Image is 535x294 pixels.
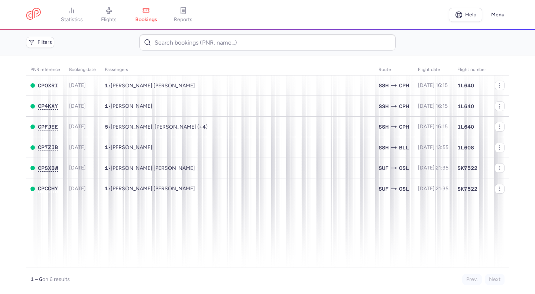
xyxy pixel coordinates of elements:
span: 1 [105,144,108,150]
span: CPH [399,81,409,90]
span: OSL [399,164,409,172]
span: SK7522 [457,185,477,193]
span: 1 [105,165,108,171]
span: Help [465,12,476,17]
a: Help [449,8,482,22]
span: 1L640 [457,82,474,89]
span: [DATE] [69,144,86,151]
button: CP4KXY [38,103,58,109]
span: Sebastian Hans Erik SANDBERG [111,165,195,171]
button: CPOXRI [38,83,58,89]
span: 1L608 [457,144,474,151]
span: [DATE] 21:35 [418,185,448,192]
a: statistics [53,7,90,23]
span: 5 [105,124,108,130]
button: Filters [26,37,54,48]
span: statistics [61,16,83,23]
span: • [105,185,195,192]
span: [DATE] [69,82,86,88]
span: 1L640 [457,103,474,110]
span: reports [174,16,192,23]
span: Ahmed Mohamed Ibrahim ALMAS [111,83,195,89]
span: [DATE] 16:15 [418,123,448,130]
span: bookings [135,16,157,23]
span: SUF [379,185,389,193]
span: Maya SAFLO, Rania ZAGHAL, Mohamad SAFLO, Ahmad SAFLO, Haya SAFLO, Yousr SAFLO [111,124,208,130]
button: Prev. [462,274,482,285]
span: SSH [379,123,389,131]
span: SK7522 [457,164,477,172]
th: PNR reference [26,64,65,75]
span: on 6 results [42,276,70,282]
span: Filters [38,39,52,45]
button: Menu [487,8,509,22]
span: [DATE] [69,185,86,192]
a: bookings [127,7,165,23]
th: Flight number [453,64,490,75]
span: [DATE] [69,103,86,109]
span: • [105,124,208,130]
span: CPCCHY [38,185,58,191]
span: Yousif Omar Sulaiman SULAIMAN [111,185,195,192]
span: Mohammed IBRAHIM [111,144,152,151]
span: • [105,103,152,109]
th: Booking date [65,64,100,75]
span: [DATE] 13:55 [418,144,448,151]
span: CPOXRI [38,83,58,88]
span: SUF [379,164,389,172]
a: CitizenPlane red outlined logo [26,8,41,22]
input: Search bookings (PNR, name...) [139,34,395,51]
span: SSH [379,143,389,152]
a: reports [165,7,202,23]
span: BLL [399,143,409,152]
span: OSL [399,185,409,193]
span: • [105,83,195,89]
button: CPFJEE [38,124,58,130]
span: [DATE] 16:15 [418,103,448,109]
th: Route [374,64,414,75]
strong: 1 – 6 [30,276,42,282]
span: flights [101,16,117,23]
span: 1L640 [457,123,474,130]
span: 1 [105,185,108,191]
button: CPCCHY [38,185,58,192]
th: flight date [414,64,453,75]
button: Next [485,274,505,285]
th: Passengers [100,64,374,75]
span: 1 [105,103,108,109]
span: [DATE] 21:35 [418,165,448,171]
span: • [105,144,152,151]
span: SSH [379,81,389,90]
span: CPH [399,123,409,131]
span: [DATE] [69,123,86,130]
span: • [105,165,195,171]
button: CP7ZJB [38,144,58,151]
span: [DATE] [69,165,86,171]
span: SSH [379,102,389,110]
button: CPSXBW [38,165,58,171]
span: CPH [399,102,409,110]
a: flights [90,7,127,23]
span: [DATE] 16:15 [418,82,448,88]
span: Kayed ABDULRAZEK [111,103,152,109]
span: 1 [105,83,108,88]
